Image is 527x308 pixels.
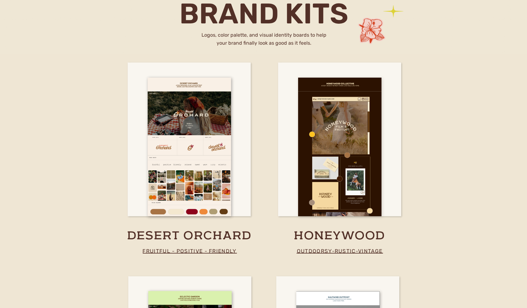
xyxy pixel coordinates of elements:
a: honeywood [258,229,421,244]
h2: Logos, color palette, and visual identity boards to help your brand finally look as good as it fe... [201,31,327,51]
p: fruitful - positive - friendly [138,246,242,255]
a: desert orchard [114,229,264,244]
p: outdoorsy-rustic-vintage [290,246,389,255]
h2: stand out [112,75,275,105]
